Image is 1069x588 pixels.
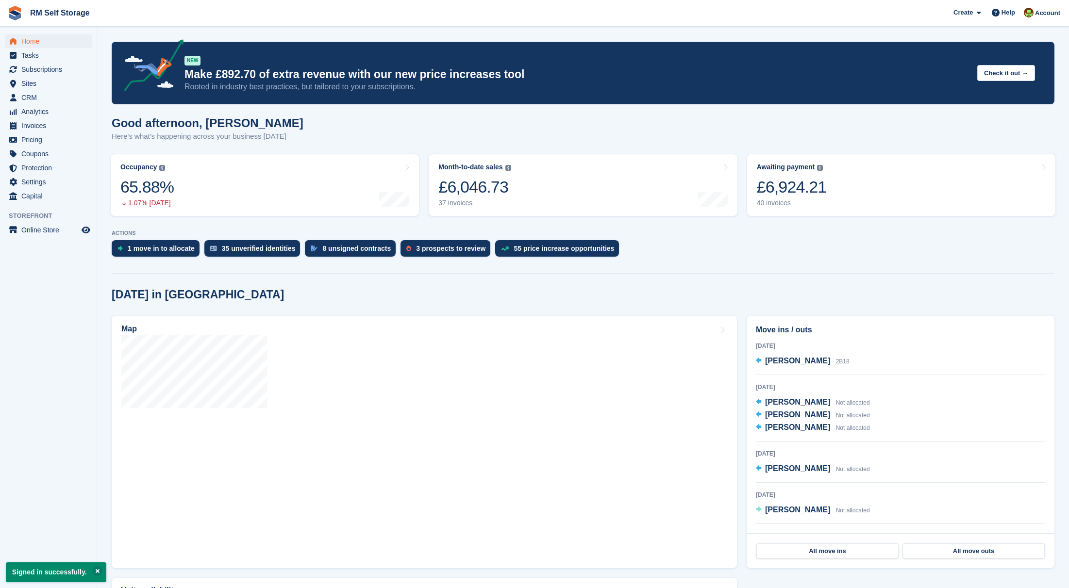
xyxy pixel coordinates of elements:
[836,358,850,365] span: 2B18
[5,119,92,132] a: menu
[210,245,217,251] img: verify_identity-adf6edd0f0f0b5bbfe63781bf79b02c33cf7c696d77639b501bdc392416b5a36.svg
[5,147,92,161] a: menu
[438,163,502,171] div: Month-to-date sales
[757,199,827,207] div: 40 invoices
[21,49,80,62] span: Tasks
[5,133,92,147] a: menu
[21,77,80,90] span: Sites
[8,6,22,20] img: stora-icon-8386f47178a22dfd0bd8f6a31ec36ba5ce8667c1dd55bd0f319d3a0aa187defe.svg
[21,161,80,175] span: Protection
[836,399,870,406] span: Not allocated
[121,325,137,333] h2: Map
[756,543,899,559] a: All move ins
[5,91,92,104] a: menu
[112,131,303,142] p: Here's what's happening across your business [DATE]
[765,423,830,431] span: [PERSON_NAME]
[5,49,92,62] a: menu
[756,463,870,475] a: [PERSON_NAME] Not allocated
[765,464,830,473] span: [PERSON_NAME]
[204,240,305,261] a: 35 unverified identities
[438,177,511,197] div: £6,046.73
[21,119,80,132] span: Invoices
[21,133,80,147] span: Pricing
[765,410,830,419] span: [PERSON_NAME]
[757,163,815,171] div: Awaiting payment
[112,116,303,130] h1: Good afternoon, [PERSON_NAME]
[6,562,106,582] p: Signed in successfully.
[184,67,969,82] p: Make £892.70 of extra revenue with our new price increases tool
[401,240,495,261] a: 3 prospects to review
[5,63,92,76] a: menu
[1035,8,1060,18] span: Account
[5,223,92,237] a: menu
[117,245,123,251] img: move_ins_to_allocate_icon-fdf77a2bb77ea45bf5b3d319d69a93e2d87916cf1d5bf7949dd705db3b84f3ca.svg
[305,240,401,261] a: 8 unsigned contracts
[756,324,1045,336] h2: Move ins / outs
[5,175,92,189] a: menu
[222,245,296,252] div: 35 unverified identities
[112,230,1054,236] p: ACTIONS
[9,211,97,221] span: Storefront
[514,245,614,252] div: 55 price increase opportunities
[505,165,511,171] img: icon-info-grey-7440780725fd019a000dd9b08b2336e03edf1995a4989e88bcd33f0948082b44.svg
[817,165,823,171] img: icon-info-grey-7440780725fd019a000dd9b08b2336e03edf1995a4989e88bcd33f0948082b44.svg
[416,245,485,252] div: 3 prospects to review
[756,342,1045,350] div: [DATE]
[756,422,870,434] a: [PERSON_NAME] Not allocated
[1002,8,1015,17] span: Help
[5,105,92,118] a: menu
[26,5,94,21] a: RM Self Storage
[5,34,92,48] a: menu
[836,466,870,473] span: Not allocated
[406,245,411,251] img: prospect-51fa495bee0391a8d652442698ab0144808aea92771e9ea1ae160a38d050c398.svg
[112,316,737,568] a: Map
[21,105,80,118] span: Analytics
[765,357,830,365] span: [PERSON_NAME]
[21,189,80,203] span: Capital
[112,288,284,301] h2: [DATE] in [GEOGRAPHIC_DATA]
[765,506,830,514] span: [PERSON_NAME]
[5,161,92,175] a: menu
[953,8,973,17] span: Create
[765,398,830,406] span: [PERSON_NAME]
[184,56,200,65] div: NEW
[756,396,870,409] a: [PERSON_NAME] Not allocated
[120,177,174,197] div: 65.88%
[501,246,509,251] img: price_increase_opportunities-93ffe204e8149a01c8c9dc8f82e8f89637d9d84a8eef4429ea346261dce0b2c0.svg
[322,245,391,252] div: 8 unsigned contracts
[756,383,1045,392] div: [DATE]
[5,77,92,90] a: menu
[756,449,1045,458] div: [DATE]
[184,82,969,92] p: Rooted in industry best practices, but tailored to your subscriptions.
[21,63,80,76] span: Subscriptions
[756,490,1045,499] div: [DATE]
[977,65,1035,81] button: Check it out →
[111,154,419,216] a: Occupancy 65.88% 1.07% [DATE]
[112,240,204,261] a: 1 move in to allocate
[80,224,92,236] a: Preview store
[21,91,80,104] span: CRM
[836,412,870,419] span: Not allocated
[116,39,184,95] img: price-adjustments-announcement-icon-8257ccfd72463d97f412b2fc003d46551f7dbcb40ab6d574587a9cd5c0d94...
[836,425,870,431] span: Not allocated
[429,154,737,216] a: Month-to-date sales £6,046.73 37 invoices
[21,147,80,161] span: Coupons
[495,240,624,261] a: 55 price increase opportunities
[902,543,1045,559] a: All move outs
[120,199,174,207] div: 1.07% [DATE]
[757,177,827,197] div: £6,924.21
[836,507,870,514] span: Not allocated
[756,355,850,368] a: [PERSON_NAME] 2B18
[21,223,80,237] span: Online Store
[438,199,511,207] div: 37 invoices
[747,154,1055,216] a: Awaiting payment £6,924.21 40 invoices
[1024,8,1034,17] img: Kameron Valleley
[159,165,165,171] img: icon-info-grey-7440780725fd019a000dd9b08b2336e03edf1995a4989e88bcd33f0948082b44.svg
[120,163,157,171] div: Occupancy
[756,532,1045,540] div: [DATE]
[21,175,80,189] span: Settings
[756,409,870,422] a: [PERSON_NAME] Not allocated
[756,504,870,517] a: [PERSON_NAME] Not allocated
[311,245,317,251] img: contract_signature_icon-13c848040528278c33f63329250d36e43548de30e8caae1d1a13099fd9432cc5.svg
[21,34,80,48] span: Home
